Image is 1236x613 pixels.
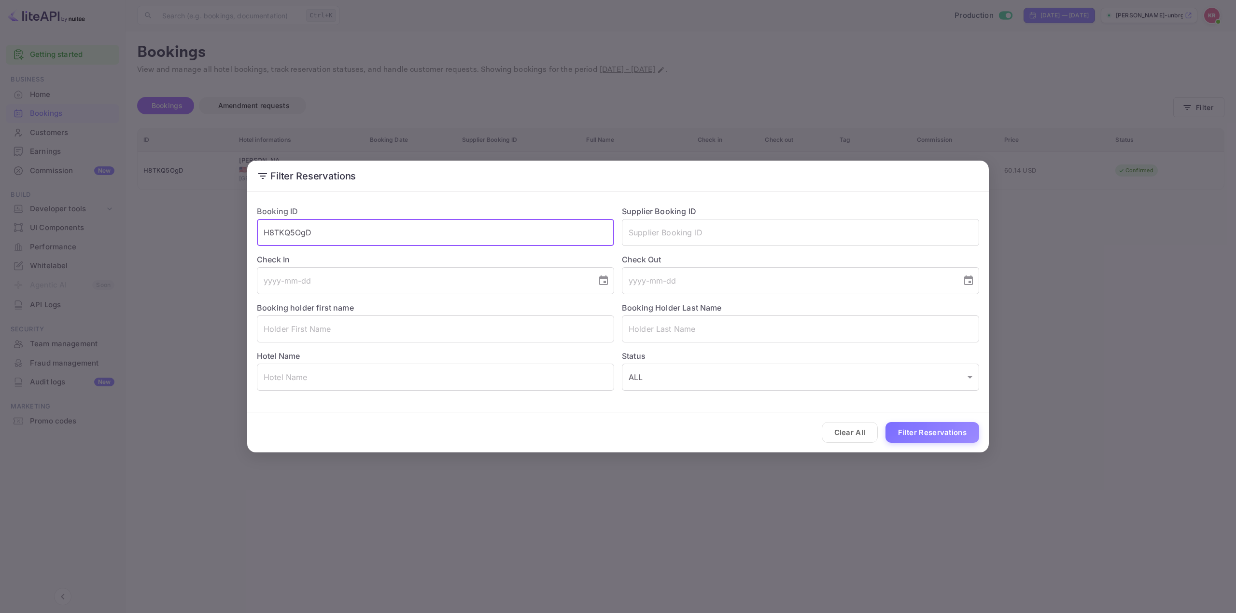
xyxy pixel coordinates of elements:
input: Hotel Name [257,364,614,391]
label: Check Out [622,254,979,265]
input: yyyy-mm-dd [622,267,955,294]
div: ALL [622,364,979,391]
button: Choose date [594,271,613,290]
button: Clear All [822,422,878,443]
button: Filter Reservations [885,422,979,443]
input: Holder First Name [257,315,614,342]
label: Booking Holder Last Name [622,303,722,313]
input: Supplier Booking ID [622,219,979,246]
h2: Filter Reservations [247,161,989,191]
label: Check In [257,254,614,265]
label: Booking holder first name [257,303,354,313]
label: Status [622,350,979,362]
label: Booking ID [257,206,298,216]
input: Booking ID [257,219,614,246]
label: Supplier Booking ID [622,206,696,216]
label: Hotel Name [257,351,300,361]
input: Holder Last Name [622,315,979,342]
button: Choose date [959,271,978,290]
input: yyyy-mm-dd [257,267,590,294]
